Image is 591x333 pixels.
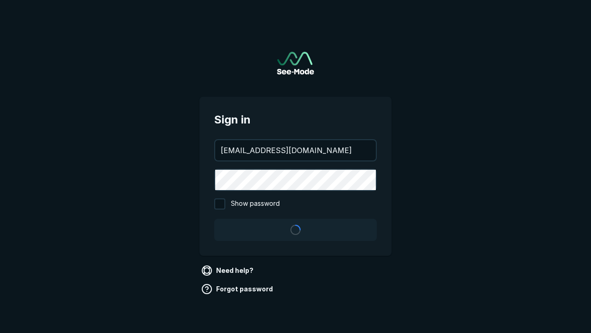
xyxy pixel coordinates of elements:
img: See-Mode Logo [277,52,314,74]
a: Go to sign in [277,52,314,74]
a: Forgot password [199,282,277,296]
a: Need help? [199,263,257,278]
span: Sign in [214,111,377,128]
span: Show password [231,198,280,210]
input: your@email.com [215,140,376,160]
